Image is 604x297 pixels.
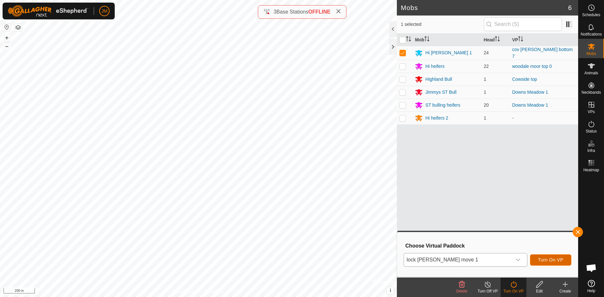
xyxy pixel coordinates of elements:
[588,110,595,114] span: VPs
[512,102,548,108] a: Downs Meadow 1
[456,289,468,293] span: Delete
[552,288,578,294] div: Create
[425,63,444,70] div: Hi heifers
[425,49,472,56] div: Hi [PERSON_NAME] 1
[101,8,108,15] span: JM
[401,21,483,28] span: 1 selected
[425,89,456,96] div: Jimmys ST Bull
[578,277,604,295] a: Help
[273,9,276,15] span: 3
[484,90,486,95] span: 1
[404,253,511,266] span: lock gill move 1
[512,77,537,82] a: Cowside top
[308,9,330,15] span: OFFLINE
[584,71,598,75] span: Animals
[406,37,411,42] p-sorticon: Activate to sort
[512,253,525,266] div: dropdown trigger
[510,34,578,46] th: VP
[530,254,571,266] button: Turn On VP
[481,34,510,46] th: Head
[582,258,601,278] div: Open chat
[484,50,489,55] span: 24
[425,76,452,83] div: Highland Bull
[405,243,571,249] h3: Choose Virtual Paddock
[412,34,481,46] th: Mob
[401,4,568,12] h2: Mobs
[586,129,597,133] span: Status
[390,288,391,293] span: i
[484,115,486,121] span: 1
[582,13,600,17] span: Schedules
[484,77,486,82] span: 1
[475,288,501,294] div: Turn Off VP
[173,289,197,294] a: Privacy Policy
[484,102,489,108] span: 20
[3,42,11,50] button: –
[484,17,562,31] input: Search (S)
[512,90,548,95] a: Downs Meadow 1
[276,9,308,15] span: Base Stations
[425,115,448,122] div: Hi heifers 2
[587,289,595,293] span: Help
[425,102,460,109] div: ST bulling heifers
[510,111,578,124] td: -
[205,289,224,294] a: Contact Us
[587,52,596,56] span: Mobs
[484,64,489,69] span: 22
[512,64,552,69] a: woodale moor top 0
[587,149,595,153] span: Infra
[8,5,89,17] img: Gallagher Logo
[581,90,601,94] span: Neckbands
[501,288,526,294] div: Turn On VP
[583,168,599,172] span: Heatmap
[14,24,22,31] button: Map Layers
[495,37,500,42] p-sorticon: Activate to sort
[581,32,602,36] span: Notifications
[387,287,394,294] button: i
[424,37,429,42] p-sorticon: Activate to sort
[3,34,11,42] button: +
[512,47,573,59] a: cov [PERSON_NAME] bottom 7
[3,23,11,31] button: Reset Map
[526,288,552,294] div: Edit
[568,3,572,13] span: 6
[538,257,563,262] span: Turn On VP
[518,37,523,42] p-sorticon: Activate to sort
